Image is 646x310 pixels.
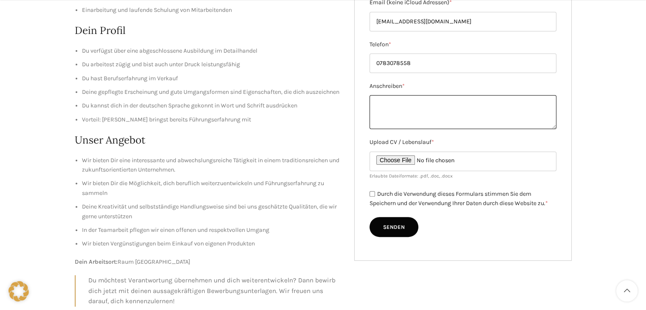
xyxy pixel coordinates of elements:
[616,280,638,302] a: Scroll to top button
[370,138,556,147] label: Upload CV / Lebenslauf
[370,217,418,237] input: Senden
[82,225,342,235] li: In der Teamarbeit pflegen wir einen offenen und respektvollen Umgang
[370,173,453,179] small: Erlaubte Dateiformate: .pdf, .doc, .docx
[82,156,342,175] li: Wir bieten Dir eine interessante und abwechslungsreiche Tätigkeit in einem traditionsreichen und ...
[82,101,342,110] li: Du kannst dich in der deutschen Sprache gekonnt in Wort und Schrift ausdrücken
[88,275,342,307] p: Du möchtest Verantwortung übernehmen und dich weiterentwickeln? Dann bewirb dich jetzt mit deinen...
[82,115,342,124] li: Vorteil: [PERSON_NAME] bringst bereits Führungserfahrung mit
[370,82,556,91] label: Anschreiben
[370,190,548,207] label: Durch die Verwendung dieses Formulars stimmen Sie dem Speichern und der Verwendung Ihrer Daten du...
[75,257,342,267] p: Raum [GEOGRAPHIC_DATA]
[82,60,342,69] li: Du arbeitest zügig und bist auch unter Druck leistungsfähig
[82,239,342,248] li: Wir bieten Vergünstigungen beim Einkauf von eigenen Produkten
[82,46,342,56] li: Du verfügst über eine abgeschlossene Ausbildung im Detailhandel
[82,74,342,83] li: Du hast Berufserfahrung im Verkauf
[82,202,342,221] li: Deine Kreativität und selbstständige Handlungsweise sind bei uns geschätzte Qualitäten, die wir g...
[82,179,342,198] li: Wir bieten Dir die Möglichkeit, dich beruflich weiterzuentwickeln und Führungserfahrung zu sammeln
[82,87,342,97] li: Deine gepflegte Erscheinung und gute Umgangsformen sind Eigenschaften, die dich auszeichnen
[75,23,342,38] h2: Dein Profil
[370,40,556,49] label: Telefon
[75,258,118,265] strong: Dein Arbeitsort:
[75,133,342,147] h2: Unser Angebot
[82,6,342,15] li: Einarbeitung und laufende Schulung von Mitarbeitenden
